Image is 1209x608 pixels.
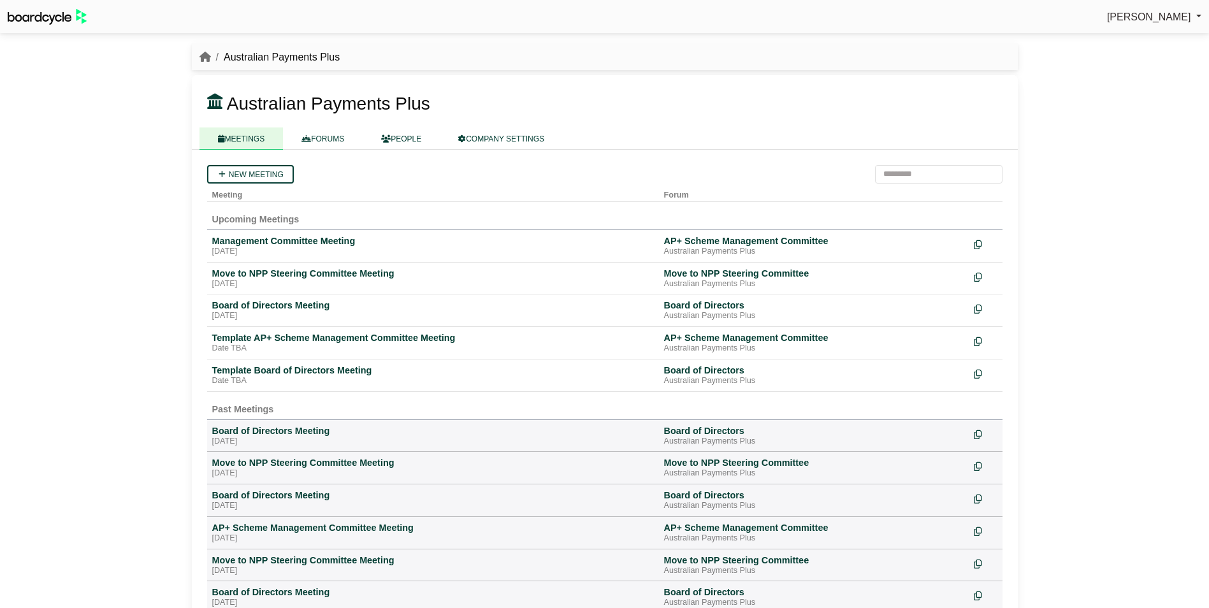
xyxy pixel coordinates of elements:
a: Move to NPP Steering Committee Australian Payments Plus [664,268,964,289]
div: Australian Payments Plus [664,566,964,576]
div: [DATE] [212,566,654,576]
a: Board of Directors Australian Payments Plus [664,300,964,321]
div: Australian Payments Plus [664,279,964,289]
a: Board of Directors Meeting [DATE] [212,300,654,321]
div: Board of Directors [664,586,964,598]
a: AP+ Scheme Management Committee Australian Payments Plus [664,332,964,354]
div: Make a copy [974,235,997,252]
img: BoardcycleBlackGreen-aaafeed430059cb809a45853b8cf6d952af9d84e6e89e1f1685b34bfd5cb7d64.svg [8,9,87,25]
div: Australian Payments Plus [664,598,964,608]
div: Australian Payments Plus [664,468,964,479]
a: Board of Directors Meeting [DATE] [212,425,654,447]
div: Board of Directors Meeting [212,489,654,501]
div: Make a copy [974,522,997,539]
a: Board of Directors Australian Payments Plus [664,425,964,447]
a: MEETINGS [199,127,284,150]
div: Make a copy [974,300,997,317]
div: Date TBA [212,344,654,354]
a: Board of Directors Meeting [DATE] [212,489,654,511]
div: AP+ Scheme Management Committee [664,332,964,344]
a: Board of Directors Australian Payments Plus [664,586,964,608]
div: Australian Payments Plus [664,533,964,544]
div: Make a copy [974,268,997,285]
div: Australian Payments Plus [664,311,964,321]
div: Board of Directors [664,365,964,376]
a: Move to NPP Steering Committee Meeting [DATE] [212,457,654,479]
th: Meeting [207,184,659,202]
div: Make a copy [974,425,997,442]
div: Management Committee Meeting [212,235,654,247]
a: PEOPLE [363,127,440,150]
div: Make a copy [974,554,997,572]
div: [DATE] [212,437,654,447]
a: Board of Directors Australian Payments Plus [664,489,964,511]
a: FORUMS [283,127,363,150]
li: Australian Payments Plus [211,49,340,66]
div: Australian Payments Plus [664,501,964,511]
a: Template AP+ Scheme Management Committee Meeting Date TBA [212,332,654,354]
a: AP+ Scheme Management Committee Meeting [DATE] [212,522,654,544]
a: Board of Directors Meeting [DATE] [212,586,654,608]
div: Australian Payments Plus [664,437,964,447]
div: AP+ Scheme Management Committee Meeting [212,522,654,533]
div: Template Board of Directors Meeting [212,365,654,376]
div: Move to NPP Steering Committee [664,554,964,566]
div: [DATE] [212,311,654,321]
div: Australian Payments Plus [664,344,964,354]
a: Move to NPP Steering Committee Meeting [DATE] [212,268,654,289]
div: Board of Directors Meeting [212,586,654,598]
div: Australian Payments Plus [664,376,964,386]
div: AP+ Scheme Management Committee [664,235,964,247]
a: [PERSON_NAME] [1107,9,1201,25]
td: Upcoming Meetings [207,201,1003,229]
div: [DATE] [212,468,654,479]
div: [DATE] [212,598,654,608]
a: AP+ Scheme Management Committee Australian Payments Plus [664,522,964,544]
div: Make a copy [974,489,997,507]
a: Move to NPP Steering Committee Australian Payments Plus [664,554,964,576]
div: Move to NPP Steering Committee [664,457,964,468]
div: Move to NPP Steering Committee Meeting [212,554,654,566]
td: Past Meetings [207,391,1003,419]
div: Date TBA [212,376,654,386]
th: Forum [659,184,969,202]
div: Board of Directors Meeting [212,300,654,311]
div: Make a copy [974,586,997,604]
a: Move to NPP Steering Committee Meeting [DATE] [212,554,654,576]
div: Template AP+ Scheme Management Committee Meeting [212,332,654,344]
div: Move to NPP Steering Committee Meeting [212,457,654,468]
div: [DATE] [212,501,654,511]
nav: breadcrumb [199,49,340,66]
span: [PERSON_NAME] [1107,11,1191,22]
a: New meeting [207,165,294,184]
a: Move to NPP Steering Committee Australian Payments Plus [664,457,964,479]
div: Move to NPP Steering Committee Meeting [212,268,654,279]
div: Make a copy [974,332,997,349]
div: Board of Directors [664,425,964,437]
div: [DATE] [212,279,654,289]
a: COMPANY SETTINGS [440,127,563,150]
a: Board of Directors Australian Payments Plus [664,365,964,386]
div: Board of Directors Meeting [212,425,654,437]
div: Make a copy [974,365,997,382]
div: Move to NPP Steering Committee [664,268,964,279]
div: Board of Directors [664,489,964,501]
span: Australian Payments Plus [227,94,430,113]
div: Board of Directors [664,300,964,311]
div: [DATE] [212,533,654,544]
div: AP+ Scheme Management Committee [664,522,964,533]
div: Australian Payments Plus [664,247,964,257]
div: Make a copy [974,457,997,474]
a: Template Board of Directors Meeting Date TBA [212,365,654,386]
a: AP+ Scheme Management Committee Australian Payments Plus [664,235,964,257]
a: Management Committee Meeting [DATE] [212,235,654,257]
div: [DATE] [212,247,654,257]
